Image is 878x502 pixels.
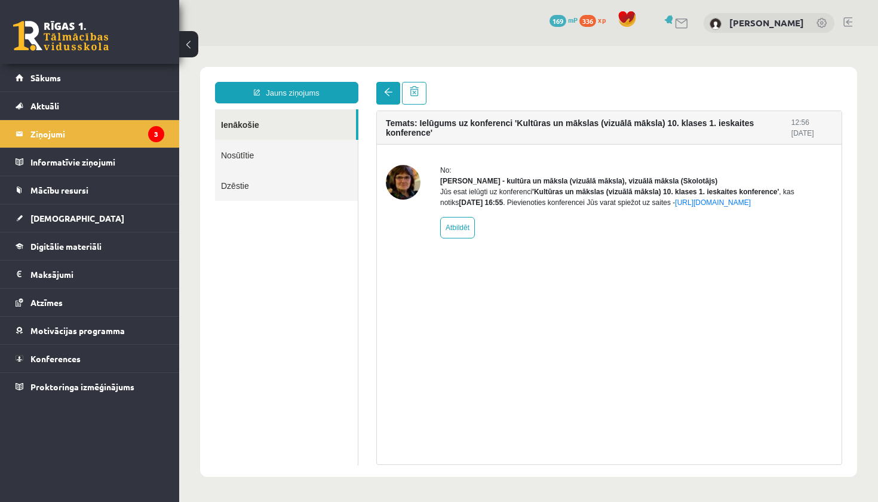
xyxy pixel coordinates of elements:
a: Atzīmes [16,289,164,316]
span: Digitālie materiāli [30,241,102,252]
a: Maksājumi [16,261,164,288]
a: Digitālie materiāli [16,232,164,260]
img: Emīls Brakše [710,18,722,30]
a: Proktoringa izmēģinājums [16,373,164,400]
span: Sākums [30,72,61,83]
a: [URL][DOMAIN_NAME] [496,152,572,161]
span: xp [598,15,606,25]
div: No: [261,119,653,130]
h4: Temats: Ielūgums uz konferenci 'Kultūras un mākslas (vizuālā māksla) 10. klases 1. ieskaites konf... [207,72,612,91]
span: Mācību resursi [30,185,88,195]
strong: [PERSON_NAME] - kultūra un māksla (vizuālā māksla), vizuālā māksla (Skolotājs) [261,131,538,139]
b: 'Kultūras un mākslas (vizuālā māksla) 10. klases 1. ieskaites konference' [353,142,600,150]
span: mP [568,15,578,25]
span: [DEMOGRAPHIC_DATA] [30,213,124,224]
a: Rīgas 1. Tālmācības vidusskola [13,21,109,51]
span: 336 [579,15,596,27]
span: Motivācijas programma [30,325,125,336]
span: Aktuāli [30,100,59,111]
a: Mācību resursi [16,176,164,204]
legend: Informatīvie ziņojumi [30,148,164,176]
span: 169 [549,15,566,27]
legend: Maksājumi [30,261,164,288]
a: Nosūtītie [36,94,179,124]
div: 12:56 [DATE] [612,71,653,93]
a: Atbildēt [261,171,296,192]
div: Jūs esat ielūgti uz konferenci , kas notiks . Pievienoties konferencei Jūs varat spiežot uz saites - [261,140,653,162]
img: Ilze Kolka - kultūra un māksla (vizuālā māksla), vizuālā māksla [207,119,241,154]
span: Proktoringa izmēģinājums [30,381,134,392]
a: Aktuāli [16,92,164,120]
a: Dzēstie [36,124,179,155]
a: Motivācijas programma [16,317,164,344]
i: 3 [148,126,164,142]
a: [PERSON_NAME] [729,17,804,29]
a: 169 mP [549,15,578,25]
a: Ienākošie [36,63,177,94]
a: Ziņojumi3 [16,120,164,148]
span: Konferences [30,353,81,364]
a: Konferences [16,345,164,372]
span: Atzīmes [30,297,63,308]
b: [DATE] 16:55 [280,152,324,161]
a: Sākums [16,64,164,91]
a: [DEMOGRAPHIC_DATA] [16,204,164,232]
legend: Ziņojumi [30,120,164,148]
a: Jauns ziņojums [36,36,179,57]
a: Informatīvie ziņojumi [16,148,164,176]
a: 336 xp [579,15,612,25]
